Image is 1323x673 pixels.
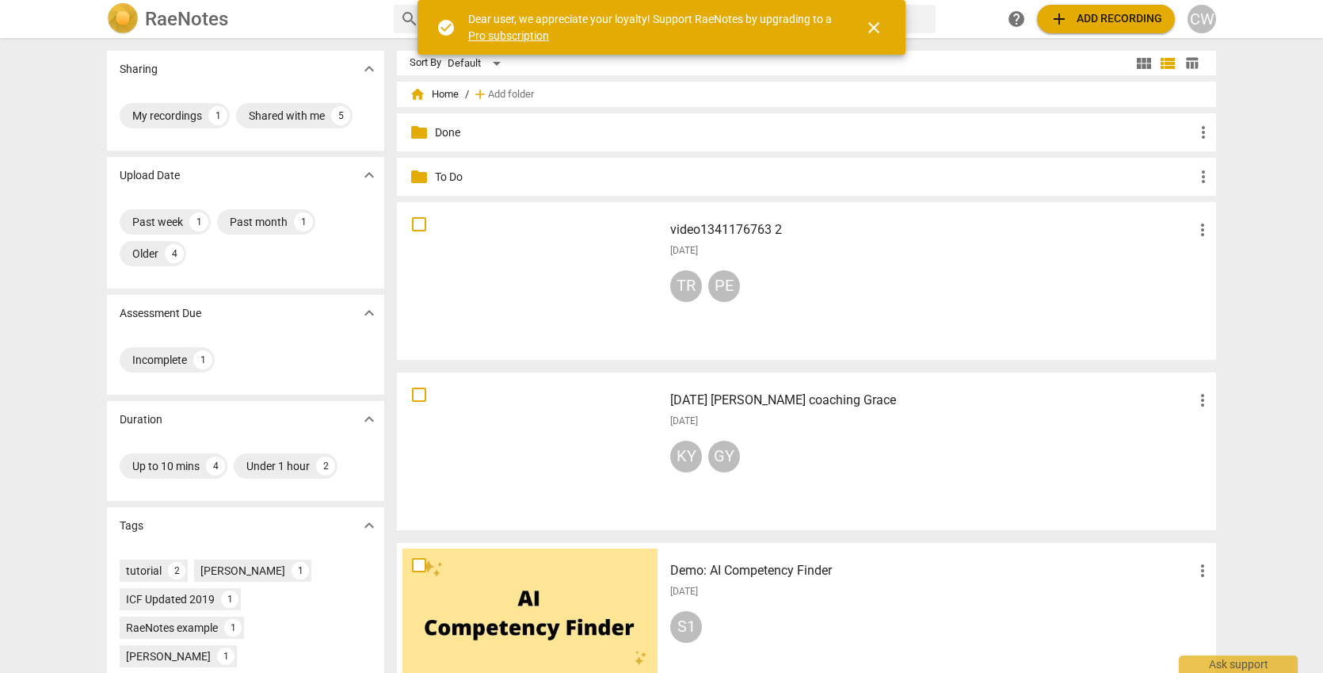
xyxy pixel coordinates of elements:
div: 4 [165,244,184,263]
span: expand_more [360,410,379,429]
div: Past month [230,214,288,230]
span: more_vert [1194,167,1213,186]
div: tutorial [126,563,162,579]
p: Upload Date [120,167,180,184]
div: 4 [206,457,225,476]
span: more_vert [1193,391,1212,410]
span: view_list [1158,54,1177,73]
button: Close [855,9,893,47]
a: LogoRaeNotes [107,3,381,35]
a: Help [1002,5,1031,33]
div: TR [670,270,702,302]
button: Show more [357,57,381,81]
img: Logo [107,3,139,35]
div: Sort By [410,57,441,69]
div: 1 [208,106,227,125]
div: 1 [292,562,309,579]
span: add [472,86,488,102]
div: 1 [221,591,238,608]
div: [PERSON_NAME] [126,648,211,664]
a: Pro subscription [468,29,549,42]
div: 1 [294,212,313,231]
div: Past week [132,214,183,230]
h3: Demo: AI Competency Finder [670,561,1193,580]
div: 2 [316,457,335,476]
div: 1 [224,619,242,637]
p: Sharing [120,61,158,78]
p: To Do [435,169,1194,185]
span: [DATE] [670,244,698,258]
button: Show more [357,407,381,431]
span: view_module [1134,54,1153,73]
div: My recordings [132,108,202,124]
p: Tags [120,518,143,534]
span: expand_more [360,516,379,535]
div: 1 [189,212,208,231]
button: List view [1156,52,1180,75]
p: Assessment Due [120,305,201,322]
span: home [410,86,425,102]
span: Add recording [1050,10,1162,29]
p: Done [435,124,1194,141]
div: Older [132,246,158,262]
span: help [1007,10,1026,29]
span: folder [410,123,429,142]
div: GY [708,441,740,472]
div: 1 [217,648,234,665]
button: Show more [357,514,381,537]
span: close [864,18,883,37]
div: S1 [670,611,702,643]
span: folder [410,167,429,186]
button: CW [1188,5,1216,33]
button: Show more [357,301,381,325]
div: RaeNotes example [126,620,218,636]
div: Shared with me [249,108,325,124]
div: ICF Updated 2019 [126,591,215,607]
span: [DATE] [670,415,698,428]
span: more_vert [1194,123,1213,142]
span: expand_more [360,166,379,185]
span: search [400,10,419,29]
div: Dear user, we appreciate your loyalty! Support RaeNotes by upgrading to a [468,11,836,44]
span: more_vert [1193,220,1212,239]
div: PE [708,270,740,302]
h3: video1341176763 2 [670,220,1193,239]
span: expand_more [360,304,379,323]
p: Duration [120,411,162,428]
h2: RaeNotes [145,8,228,30]
div: Default [448,51,506,76]
span: check_circle [437,18,456,37]
span: Add folder [488,89,534,101]
button: Tile view [1132,52,1156,75]
span: add [1050,10,1069,29]
span: / [465,89,469,101]
span: table_chart [1184,55,1199,71]
span: Home [410,86,459,102]
span: expand_more [360,59,379,78]
h3: 2025-07-30 Krista Young coaching Grace [670,391,1193,410]
span: [DATE] [670,585,698,598]
a: video1341176763 2[DATE]TRPE [402,208,1211,354]
a: [DATE] [PERSON_NAME] coaching Grace[DATE]KYGY [402,378,1211,525]
button: Table view [1180,52,1203,75]
div: Up to 10 mins [132,458,200,474]
button: Show more [357,163,381,187]
div: Incomplete [132,352,187,368]
span: more_vert [1193,561,1212,580]
div: Ask support [1179,656,1298,673]
div: Under 1 hour [246,458,310,474]
div: 1 [193,350,212,369]
div: 5 [331,106,350,125]
div: KY [670,441,702,472]
div: 2 [168,562,185,579]
div: [PERSON_NAME] [200,563,285,579]
button: Upload [1037,5,1175,33]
